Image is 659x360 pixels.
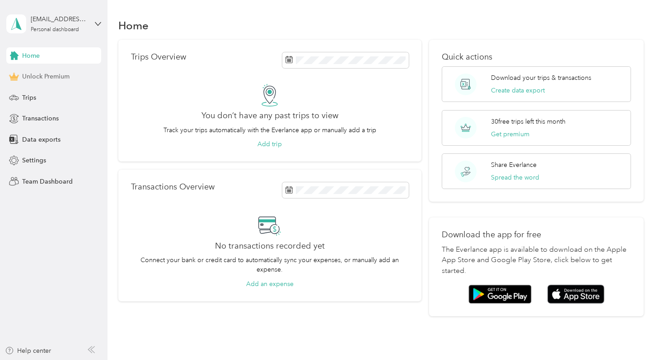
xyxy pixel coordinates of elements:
h2: You don’t have any past trips to view [201,111,338,120]
button: Create data export [491,86,545,95]
img: App store [547,285,604,304]
button: Spread the word [491,173,539,182]
button: Get premium [491,129,529,139]
p: The Everlance app is available to download on the Apple App Store and Google Play Store, click be... [442,245,631,277]
p: Connect your bank or credit card to automatically sync your expenses, or manually add an expense. [131,255,409,274]
p: Share Everlance [491,160,537,170]
span: Trips [22,93,36,102]
p: Quick actions [442,52,631,62]
p: 30 free trips left this month [491,117,566,126]
h2: No transactions recorded yet [215,241,325,251]
button: Add an expense [246,279,294,289]
p: Trips Overview [131,52,186,62]
span: Home [22,51,40,60]
div: [EMAIL_ADDRESS][DOMAIN_NAME] [31,14,87,24]
button: Help center [5,346,51,355]
span: Data exports [22,135,61,144]
p: Transactions Overview [131,182,215,192]
p: Track your trips automatically with the Everlance app or manually add a trip [164,125,376,135]
span: Unlock Premium [22,72,70,81]
div: Personal dashboard [31,27,79,32]
h1: Home [118,21,149,30]
span: Settings [22,156,46,165]
img: Google play [468,285,532,304]
p: Download your trips & transactions [491,73,591,83]
span: Team Dashboard [22,177,73,186]
span: Transactions [22,114,59,123]
button: Add trip [257,139,282,149]
iframe: Everlance-gr Chat Button Frame [608,309,659,360]
p: Download the app for free [442,230,631,240]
